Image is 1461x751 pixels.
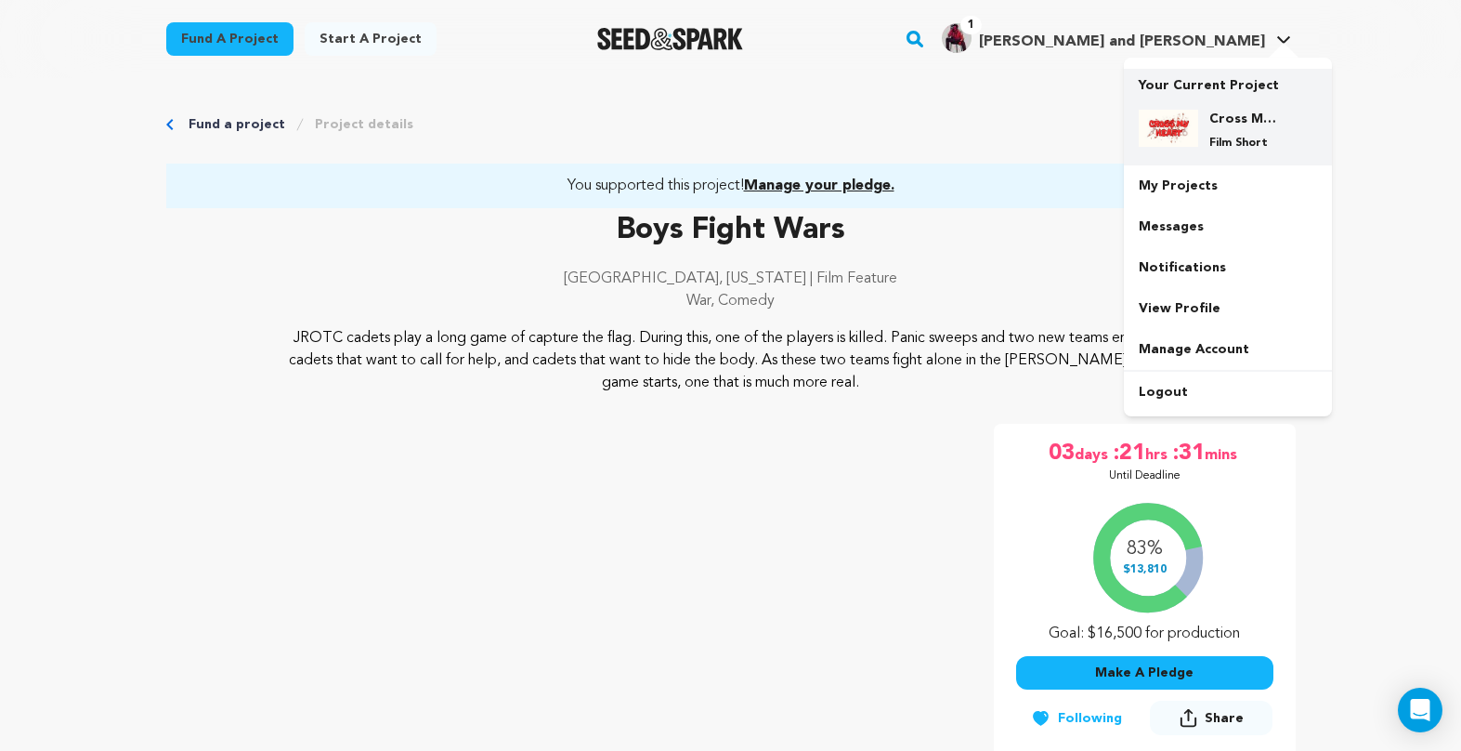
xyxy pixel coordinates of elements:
[315,115,413,134] a: Project details
[1124,329,1332,370] a: Manage Account
[1205,709,1244,728] span: Share
[597,28,743,50] img: Seed&Spark Logo Dark Mode
[1124,165,1332,206] a: My Projects
[1150,701,1272,743] span: Share
[166,115,1296,134] div: Breadcrumb
[1139,110,1198,147] img: 5d436ad7814e775c.jpg
[1049,439,1075,468] span: 03
[166,290,1296,312] p: War, Comedy
[1016,702,1137,735] button: Following
[166,208,1296,253] p: Boys Fight Wars
[1150,701,1272,735] button: Share
[1124,206,1332,247] a: Messages
[1398,688,1442,732] div: Open Intercom Messenger
[979,34,1265,49] span: [PERSON_NAME] and [PERSON_NAME]
[1209,136,1276,151] p: Film Short
[1205,439,1241,468] span: mins
[1139,69,1317,165] a: Your Current Project Cross My Heart | Campy Killer Comedy Film Short
[1209,110,1276,128] h4: Cross My Heart | Campy Killer Comedy
[942,23,1265,53] div: Nick and Shayley L.'s Profile
[279,327,1182,394] p: JROTC cadets play a long game of capture the flag. During this, one of the players is killed. Pan...
[1124,372,1332,413] a: Logout
[1124,247,1332,288] a: Notifications
[189,115,285,134] a: Fund a project
[938,20,1295,53] a: Nick and Shayley L.'s Profile
[1109,468,1181,483] p: Until Deadline
[1171,439,1205,468] span: :31
[1075,439,1112,468] span: days
[1145,439,1171,468] span: hrs
[1139,69,1317,95] p: Your Current Project
[166,22,294,56] a: Fund a project
[1124,288,1332,329] a: View Profile
[166,268,1296,290] p: [GEOGRAPHIC_DATA], [US_STATE] | Film Feature
[1016,656,1273,690] button: Make A Pledge
[938,20,1295,59] span: Nick and Shayley L.'s Profile
[942,23,972,53] img: 918e144191299fc4.jpg
[305,22,437,56] a: Start a project
[597,28,743,50] a: Seed&Spark Homepage
[960,16,982,34] span: 1
[744,178,894,193] span: Manage your pledge.
[189,175,1273,197] a: You supported this project!Manage your pledge.
[1112,439,1145,468] span: :21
